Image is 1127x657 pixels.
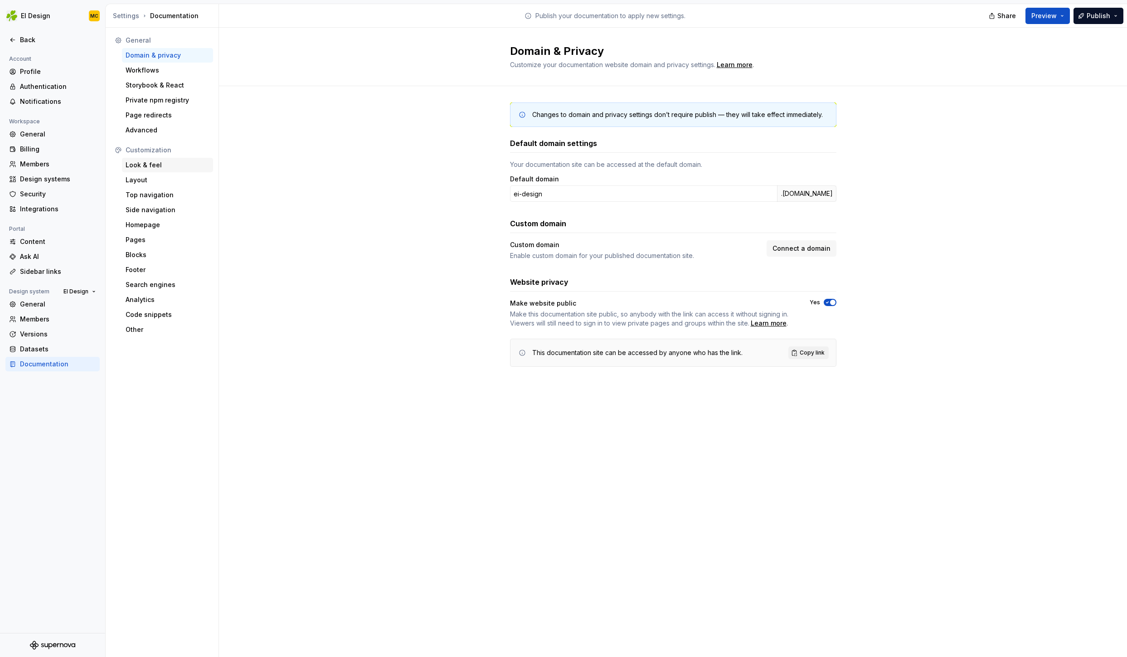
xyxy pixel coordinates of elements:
div: Account [5,54,35,64]
div: Authentication [20,82,96,91]
div: This documentation site can be accessed by anyone who has the link. [532,348,743,357]
div: Custom domain [510,240,761,249]
span: . [715,62,754,68]
a: Advanced [122,123,213,137]
a: Domain & privacy [122,48,213,63]
a: Security [5,187,100,201]
div: General [126,36,209,45]
a: Ask AI [5,249,100,264]
a: Footer [122,263,213,277]
a: Workflows [122,63,213,78]
a: Datasets [5,342,100,356]
div: MC [90,12,98,19]
a: General [5,127,100,141]
label: Default domain [510,175,559,184]
div: Workspace [5,116,44,127]
h3: Website privacy [510,277,568,287]
a: Profile [5,64,100,79]
a: Blocks [122,248,213,262]
div: Changes to domain and privacy settings don’t require publish — they will take effect immediately. [532,110,823,119]
svg: Supernova Logo [30,641,75,650]
a: Design systems [5,172,100,186]
div: Pages [126,235,209,244]
a: Learn more [717,60,753,69]
img: 56b5df98-d96d-4d7e-807c-0afdf3bdaefa.png [6,10,17,21]
a: Documentation [5,357,100,371]
div: Security [20,190,96,199]
span: Connect a domain [772,244,831,253]
a: Notifications [5,94,100,109]
a: Private npm registry [122,93,213,107]
div: General [20,130,96,139]
div: Code snippets [126,310,209,319]
a: Layout [122,173,213,187]
a: Storybook & React [122,78,213,92]
div: Customization [126,146,209,155]
button: Connect a domain [767,240,836,257]
a: Versions [5,327,100,341]
span: Customize your documentation website domain and privacy settings. [510,61,715,68]
a: Integrations [5,202,100,216]
h3: Default domain settings [510,138,597,149]
div: Documentation [113,11,215,20]
div: General [20,300,96,309]
a: Members [5,157,100,171]
div: Content [20,237,96,246]
button: Preview [1025,8,1070,24]
div: Billing [20,145,96,154]
a: General [5,297,100,311]
a: Side navigation [122,203,213,217]
a: Authentication [5,79,100,94]
div: Storybook & React [126,81,209,90]
a: Content [5,234,100,249]
div: Other [126,325,209,334]
div: Design systems [20,175,96,184]
span: Publish [1087,11,1110,20]
div: Your documentation site can be accessed at the default domain. [510,160,836,169]
div: Layout [126,175,209,185]
span: Copy link [800,349,825,356]
div: Back [20,35,96,44]
a: Members [5,312,100,326]
a: Top navigation [122,188,213,202]
div: Members [20,315,96,324]
div: Sidebar links [20,267,96,276]
div: Integrations [20,204,96,214]
div: Ask AI [20,252,96,261]
div: Analytics [126,295,209,304]
div: Search engines [126,280,209,289]
div: Side navigation [126,205,209,214]
div: Notifications [20,97,96,106]
div: Enable custom domain for your published documentation site. [510,251,761,260]
span: Preview [1031,11,1057,20]
span: Make this documentation site public, so anybody with the link can access it without signing in. V... [510,310,788,327]
button: Settings [113,11,139,20]
div: Advanced [126,126,209,135]
a: Sidebar links [5,264,100,279]
a: Back [5,33,100,47]
label: Yes [810,299,820,306]
a: Page redirects [122,108,213,122]
h3: Custom domain [510,218,566,229]
a: Billing [5,142,100,156]
a: Search engines [122,277,213,292]
h2: Domain & Privacy [510,44,826,58]
div: Domain & privacy [126,51,209,60]
button: EI DesignMC [2,6,103,26]
a: Code snippets [122,307,213,322]
a: Learn more [751,319,787,328]
span: Share [997,11,1016,20]
button: Share [984,8,1022,24]
div: Private npm registry [126,96,209,105]
a: Homepage [122,218,213,232]
div: Look & feel [126,161,209,170]
div: Footer [126,265,209,274]
div: Portal [5,224,29,234]
a: Pages [122,233,213,247]
span: . [510,310,793,328]
a: Analytics [122,292,213,307]
div: Datasets [20,345,96,354]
